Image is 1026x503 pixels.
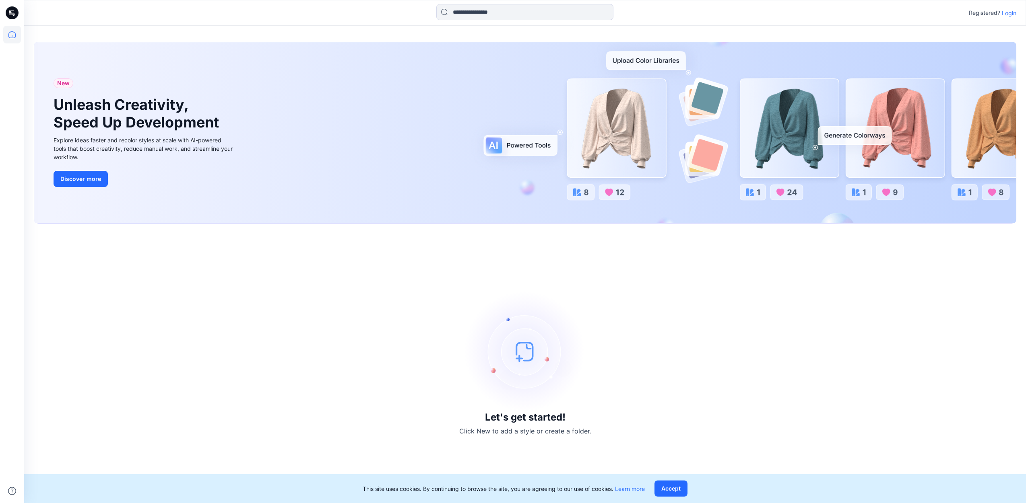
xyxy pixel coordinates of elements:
[57,78,70,88] span: New
[363,485,645,493] p: This site uses cookies. By continuing to browse the site, you are agreeing to our use of cookies.
[54,96,223,131] h1: Unleash Creativity, Speed Up Development
[54,136,235,161] div: Explore ideas faster and recolor styles at scale with AI-powered tools that boost creativity, red...
[54,171,235,187] a: Discover more
[969,8,1000,18] p: Registered?
[615,485,645,492] a: Learn more
[1002,9,1016,17] p: Login
[485,412,566,423] h3: Let's get started!
[654,480,687,497] button: Accept
[459,426,591,436] p: Click New to add a style or create a folder.
[465,291,586,412] img: empty-state-image.svg
[54,171,108,187] button: Discover more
